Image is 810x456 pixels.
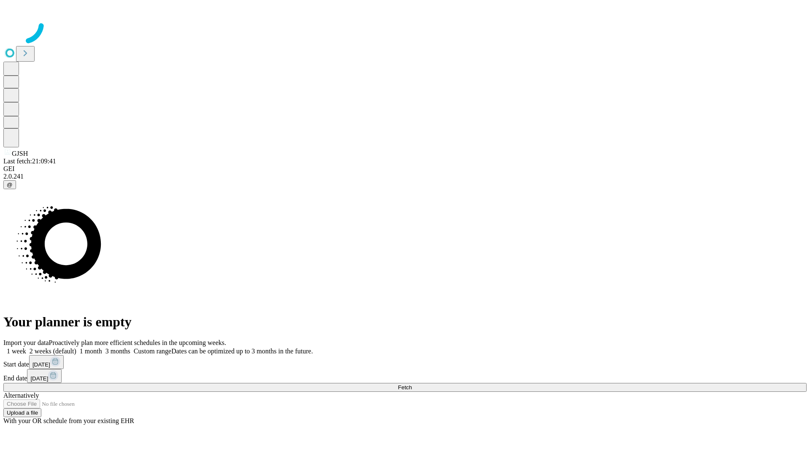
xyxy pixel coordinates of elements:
[27,369,62,383] button: [DATE]
[3,157,56,165] span: Last fetch: 21:09:41
[3,173,807,180] div: 2.0.241
[3,180,16,189] button: @
[30,375,48,382] span: [DATE]
[7,347,26,355] span: 1 week
[49,339,226,346] span: Proactively plan more efficient schedules in the upcoming weeks.
[7,182,13,188] span: @
[3,383,807,392] button: Fetch
[3,165,807,173] div: GEI
[3,369,807,383] div: End date
[12,150,28,157] span: GJSH
[3,314,807,330] h1: Your planner is empty
[3,339,49,346] span: Import your data
[80,347,102,355] span: 1 month
[3,417,134,424] span: With your OR schedule from your existing EHR
[398,384,412,391] span: Fetch
[105,347,130,355] span: 3 months
[30,347,76,355] span: 2 weeks (default)
[32,361,50,368] span: [DATE]
[171,347,313,355] span: Dates can be optimized up to 3 months in the future.
[134,347,171,355] span: Custom range
[3,408,41,417] button: Upload a file
[3,392,39,399] span: Alternatively
[3,355,807,369] div: Start date
[29,355,64,369] button: [DATE]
